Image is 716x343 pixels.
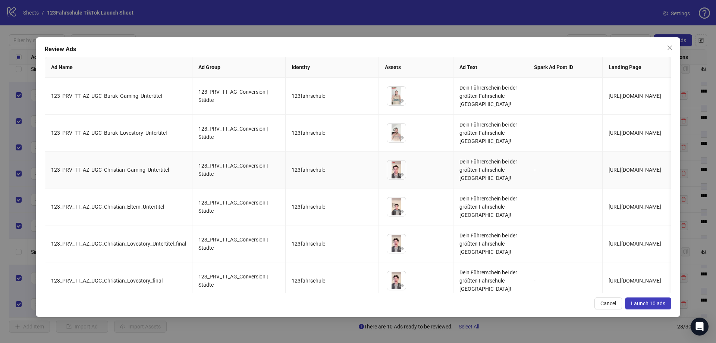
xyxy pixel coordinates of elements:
[387,197,406,216] img: Asset 1
[397,170,406,179] button: Preview
[292,277,373,285] div: 123fahrschule
[286,57,379,78] th: Identity
[534,93,536,99] span: -
[399,209,404,214] span: eye
[397,133,406,142] button: Preview
[609,93,661,99] span: [URL][DOMAIN_NAME]
[399,283,404,288] span: eye
[387,124,406,142] img: Asset 1
[534,130,536,136] span: -
[198,272,279,289] div: 123_PRV_TT_AG_Conversion | Städte
[631,300,665,306] span: Launch 10 ads
[292,92,373,100] div: 123fahrschule
[459,85,517,107] span: Dein Führerschein bei der größten Fahrschule [GEOGRAPHIC_DATA]!
[534,167,536,173] span: -
[397,281,406,290] button: Preview
[292,166,373,174] div: 123fahrschule
[399,246,404,251] span: eye
[459,122,517,144] span: Dein Führerschein bei der größten Fahrschule [GEOGRAPHIC_DATA]!
[198,236,279,252] div: 123_PRV_TT_AG_Conversion | Städte
[691,318,709,336] div: Open Intercom Messenger
[292,203,373,211] div: 123fahrschule
[51,167,169,173] span: 123_PRV_TT_AZ_UGC_Christian_Gaming_Untertitel
[453,57,528,78] th: Ad Text
[459,196,517,218] span: Dein Führerschein bei der größten Fahrschule [GEOGRAPHIC_DATA]!
[399,98,404,103] span: eye
[51,93,162,99] span: 123_PRV_TT_AZ_UGC_Burak_Gaming_Untertitel
[534,241,536,247] span: -
[609,241,661,247] span: [URL][DOMAIN_NAME]
[609,278,661,284] span: [URL][DOMAIN_NAME]
[198,162,279,178] div: 123_PRV_TT_AG_Conversion | Städte
[198,125,279,141] div: 123_PRV_TT_AG_Conversion | Städte
[198,88,279,104] div: 123_PRV_TT_AG_Conversion | Städte
[600,300,616,306] span: Cancel
[192,57,286,78] th: Ad Group
[51,204,164,210] span: 123_PRV_TT_AZ_UGC_Christian_Eltern_Untertitel
[528,57,603,78] th: Spark Ad Post ID
[45,57,192,78] th: Ad Name
[609,167,661,173] span: [URL][DOMAIN_NAME]
[51,130,167,136] span: 123_PRV_TT_AZ_UGC_Burak_Lovestory_Untertitel
[387,234,406,253] img: Asset 1
[534,278,536,284] span: -
[397,96,406,105] button: Preview
[292,240,373,248] div: 123fahrschule
[459,159,517,181] span: Dein Führerschein bei der größten Fahrschule [GEOGRAPHIC_DATA]!
[45,45,671,54] div: Review Ads
[667,45,673,51] span: close
[387,87,406,105] img: Asset 1
[459,233,517,255] span: Dein Führerschein bei der größten Fahrschule [GEOGRAPHIC_DATA]!
[399,135,404,140] span: eye
[387,271,406,290] img: Asset 1
[625,297,671,309] button: Launch 10 ads
[459,269,517,292] span: Dein Führerschein bei der größten Fahrschule [GEOGRAPHIC_DATA]!
[51,278,163,284] span: 123_PRV_TT_AZ_UGC_Christian_Lovestory_final
[609,204,661,210] span: [URL][DOMAIN_NAME]
[292,129,373,137] div: 123fahrschule
[397,207,406,216] button: Preview
[387,160,406,179] img: Asset 1
[379,57,453,78] th: Assets
[198,199,279,215] div: 123_PRV_TT_AG_Conversion | Städte
[399,172,404,177] span: eye
[664,42,676,54] button: Close
[609,130,661,136] span: [URL][DOMAIN_NAME]
[594,297,622,309] button: Cancel
[397,244,406,253] button: Preview
[51,241,186,247] span: 123_PRV_TT_AZ_UGC_Christian_Lovestory_Untertitel_final
[534,204,536,210] span: -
